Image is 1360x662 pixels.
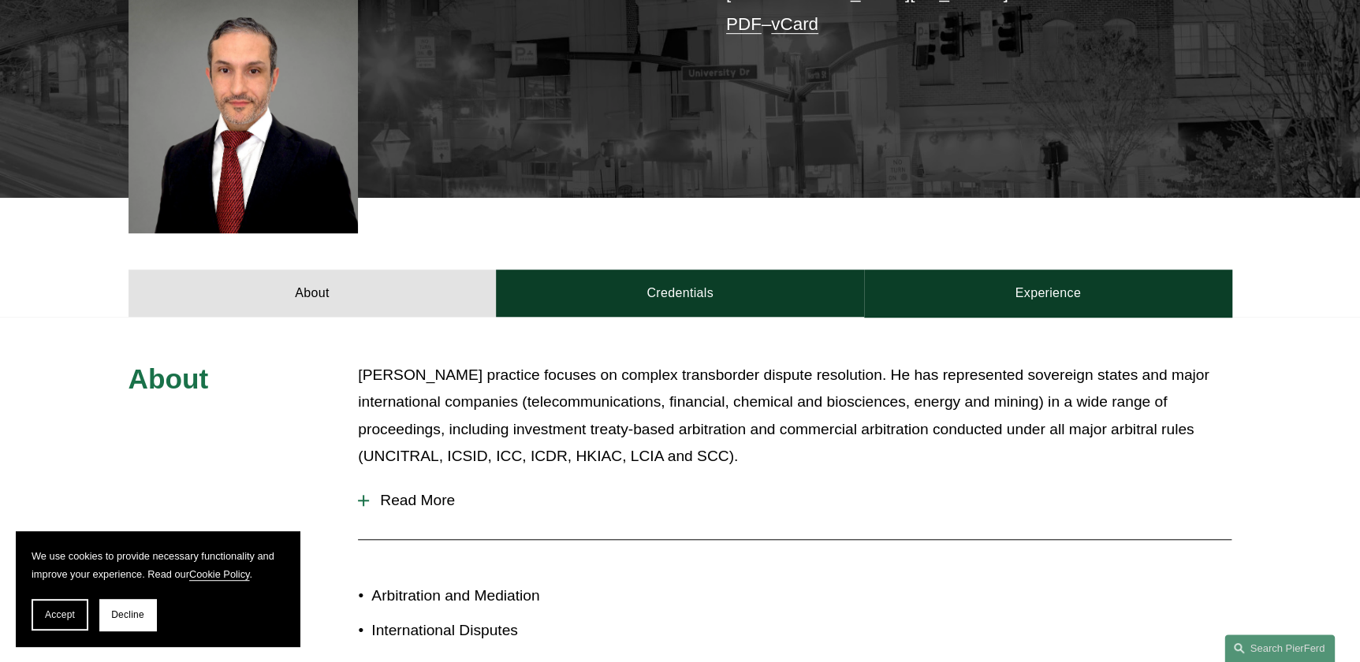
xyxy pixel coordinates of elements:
[32,547,284,583] p: We use cookies to provide necessary functionality and improve your experience. Read our .
[129,270,497,317] a: About
[111,609,144,620] span: Decline
[45,609,75,620] span: Accept
[864,270,1232,317] a: Experience
[726,14,762,34] a: PDF
[496,270,864,317] a: Credentials
[99,599,156,630] button: Decline
[371,617,680,645] p: International Disputes
[771,14,818,34] a: vCard
[1224,634,1335,662] a: Search this site
[129,363,209,394] span: About
[358,362,1231,470] p: [PERSON_NAME] practice focuses on complex transborder dispute resolution. He has represented sove...
[32,599,88,630] button: Accept
[358,480,1231,521] button: Read More
[369,492,1231,509] span: Read More
[371,582,680,610] p: Arbitration and Mediation
[16,531,300,646] section: Cookie banner
[189,568,250,580] a: Cookie Policy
